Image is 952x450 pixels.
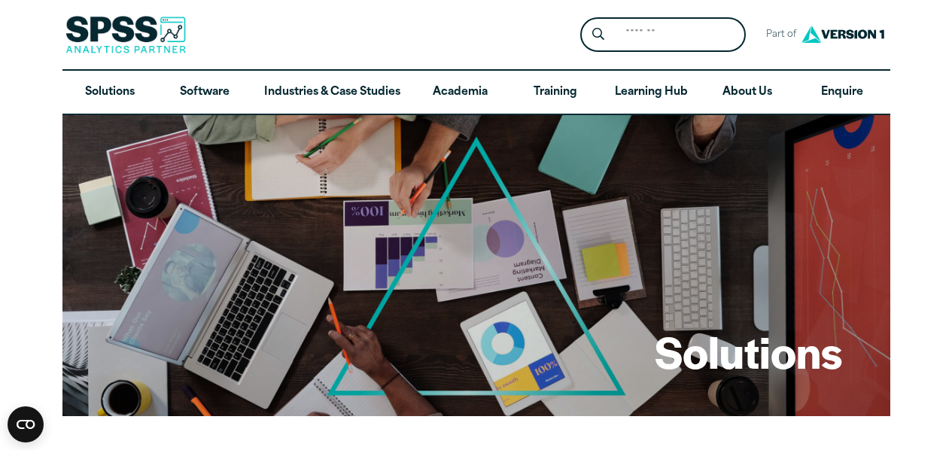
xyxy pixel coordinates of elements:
[507,71,602,114] a: Training
[592,28,604,41] svg: Search magnifying glass icon
[700,71,795,114] a: About Us
[8,406,44,442] button: Open CMP widget
[795,71,890,114] a: Enquire
[412,71,507,114] a: Academia
[252,71,412,114] a: Industries & Case Studies
[580,17,746,53] form: Site Header Search Form
[62,71,890,114] nav: Desktop version of site main menu
[758,24,798,46] span: Part of
[157,71,252,114] a: Software
[798,20,888,48] img: Version1 Logo
[603,71,700,114] a: Learning Hub
[584,21,612,49] button: Search magnifying glass icon
[655,322,842,381] h1: Solutions
[65,16,186,53] img: SPSS Analytics Partner
[62,71,157,114] a: Solutions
